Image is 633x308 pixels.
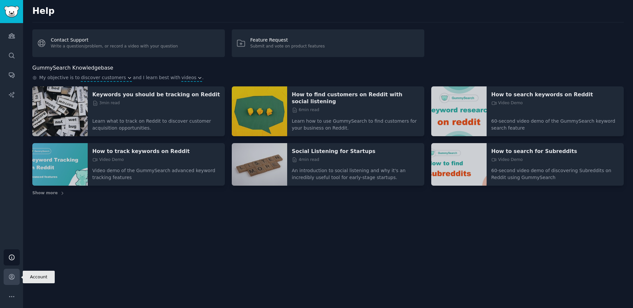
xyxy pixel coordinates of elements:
span: videos [181,74,196,81]
span: Video Demo [491,157,523,163]
p: Learn what to track on Reddit to discover customer acquisition opportunities. [92,113,220,132]
a: Feature RequestSubmit and vote on product features [232,29,424,57]
span: My objective is to [39,74,80,82]
a: Social Listening for Startups [292,148,420,155]
span: Video Demo [92,157,124,163]
a: How to search keywords on Reddit [491,91,619,98]
img: GummySearch logo [4,6,19,17]
span: discover customers [81,74,126,81]
p: 60-second video demo of discovering Subreddits on Reddit using GummySearch [491,163,619,181]
p: Video demo of the GummySearch advanced keyword tracking features [92,163,220,181]
span: Video Demo [491,100,523,106]
button: discover customers [81,74,132,81]
img: How to find customers on Reddit with social listening [232,86,287,136]
span: Show more [32,190,58,196]
a: Keywords you should be tracking on Reddit [92,91,220,98]
div: Submit and vote on product features [250,44,325,49]
a: How to track keywords on Reddit [92,148,220,155]
a: How to search for Subreddits [491,148,619,155]
span: and I learn best with [133,74,180,82]
img: How to search keywords on Reddit [431,86,487,136]
div: . [32,74,624,82]
span: 4 min read [292,157,319,163]
img: How to search for Subreddits [431,143,487,186]
p: 60-second video demo of the GummySearch keyword search feature [491,113,619,132]
h2: Help [32,6,624,16]
img: How to track keywords on Reddit [32,143,88,186]
button: videos [181,74,202,81]
p: An introduction to social listening and why it's an incredibly useful tool for early-stage startups. [292,163,420,181]
img: Keywords you should be tracking on Reddit [32,86,88,136]
span: 3 min read [92,100,120,106]
h2: GummySearch Knowledgebase [32,64,113,72]
div: Feature Request [250,37,325,44]
p: Learn how to use GummySearch to find customers for your business on Reddit. [292,113,420,132]
a: How to find customers on Reddit with social listening [292,91,420,105]
a: Contact SupportWrite a question/problem, or record a video with your question [32,29,225,57]
img: Social Listening for Startups [232,143,287,186]
span: 6 min read [292,107,319,113]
